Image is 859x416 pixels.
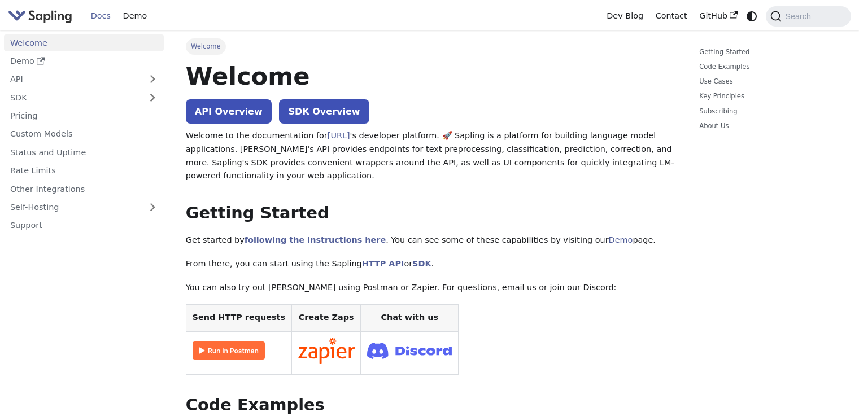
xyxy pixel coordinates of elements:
[4,71,141,87] a: API
[186,203,674,224] h2: Getting Started
[412,259,431,268] a: SDK
[699,62,839,72] a: Code Examples
[361,305,459,331] th: Chat with us
[186,257,674,271] p: From there, you can start using the Sapling or .
[744,8,760,24] button: Switch between dark and light mode (currently system mode)
[4,217,164,234] a: Support
[4,144,164,160] a: Status and Uptime
[4,34,164,51] a: Welcome
[186,38,674,54] nav: Breadcrumbs
[245,235,386,244] a: following the instructions here
[649,7,694,25] a: Contact
[693,7,743,25] a: GitHub
[4,199,164,216] a: Self-Hosting
[141,89,164,106] button: Expand sidebar category 'SDK'
[609,235,633,244] a: Demo
[362,259,404,268] a: HTTP API
[8,8,76,24] a: Sapling.aiSapling.ai
[699,76,839,87] a: Use Cases
[186,129,674,183] p: Welcome to the documentation for 's developer platform. 🚀 Sapling is a platform for building lang...
[4,108,164,124] a: Pricing
[8,8,72,24] img: Sapling.ai
[279,99,369,124] a: SDK Overview
[186,234,674,247] p: Get started by . You can see some of these capabilities by visiting our page.
[85,7,117,25] a: Docs
[186,281,674,295] p: You can also try out [PERSON_NAME] using Postman or Zapier. For questions, email us or join our D...
[699,121,839,132] a: About Us
[699,91,839,102] a: Key Principles
[4,89,141,106] a: SDK
[186,305,291,331] th: Send HTTP requests
[4,181,164,197] a: Other Integrations
[4,126,164,142] a: Custom Models
[328,131,350,140] a: [URL]
[699,106,839,117] a: Subscribing
[367,339,452,362] img: Join Discord
[186,61,674,91] h1: Welcome
[193,341,265,360] img: Run in Postman
[141,71,164,87] button: Expand sidebar category 'API'
[600,7,649,25] a: Dev Blog
[4,53,164,69] a: Demo
[782,12,818,21] span: Search
[699,47,839,58] a: Getting Started
[117,7,153,25] a: Demo
[298,338,355,364] img: Connect in Zapier
[186,99,272,124] a: API Overview
[186,395,674,415] h2: Code Examples
[291,305,361,331] th: Create Zaps
[186,38,226,54] span: Welcome
[766,6,851,27] button: Search (Command+K)
[4,163,164,179] a: Rate Limits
